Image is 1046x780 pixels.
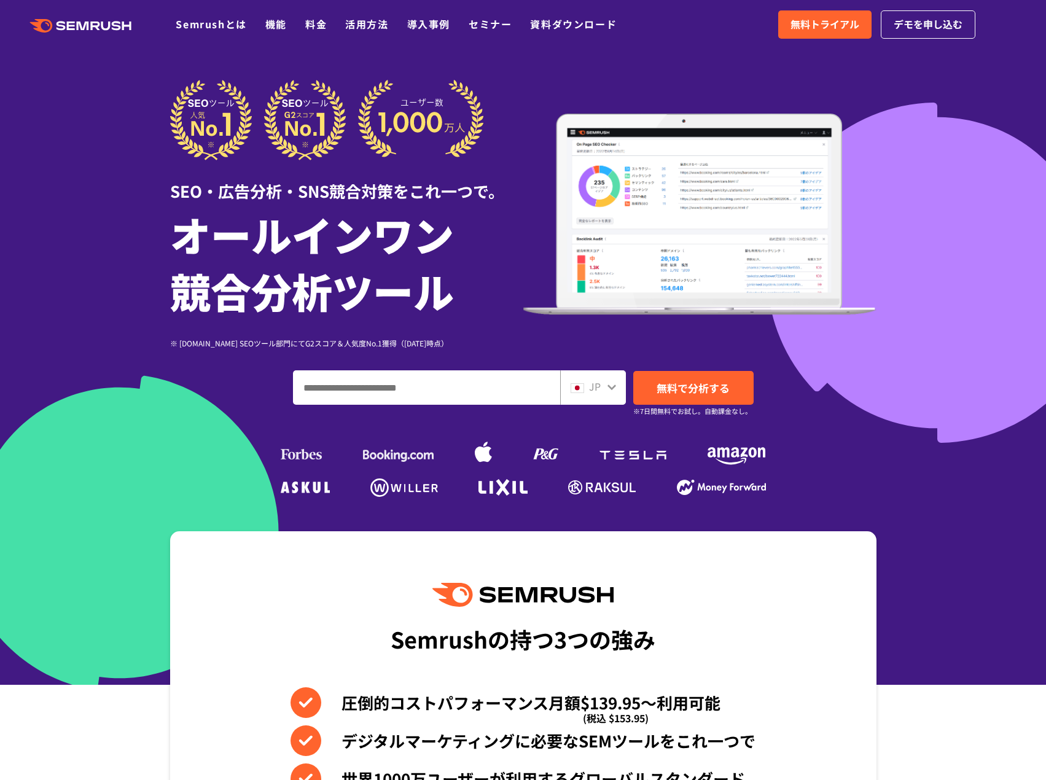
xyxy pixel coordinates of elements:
[265,17,287,31] a: 機能
[176,17,246,31] a: Semrushとは
[894,17,962,33] span: デモを申し込む
[778,10,872,39] a: 無料トライアル
[530,17,617,31] a: 資料ダウンロード
[391,616,655,661] div: Semrushの持つ3つの強み
[583,703,649,733] span: (税込 $153.95)
[291,725,755,756] li: デジタルマーケティングに必要なSEMツールをこれ一つで
[170,160,523,203] div: SEO・広告分析・SNS競合対策をこれ一つで。
[432,583,613,607] img: Semrush
[170,206,523,319] h1: オールインワン 競合分析ツール
[291,687,755,718] li: 圧倒的コストパフォーマンス月額$139.95〜利用可能
[170,337,523,349] div: ※ [DOMAIN_NAME] SEOツール部門にてG2スコア＆人気度No.1獲得（[DATE]時点）
[305,17,327,31] a: 料金
[345,17,388,31] a: 活用方法
[633,405,752,417] small: ※7日間無料でお試し。自動課金なし。
[469,17,512,31] a: セミナー
[881,10,975,39] a: デモを申し込む
[633,371,754,405] a: 無料で分析する
[407,17,450,31] a: 導入事例
[294,371,560,404] input: ドメイン、キーワードまたはURLを入力してください
[790,17,859,33] span: 無料トライアル
[657,380,730,396] span: 無料で分析する
[589,379,601,394] span: JP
